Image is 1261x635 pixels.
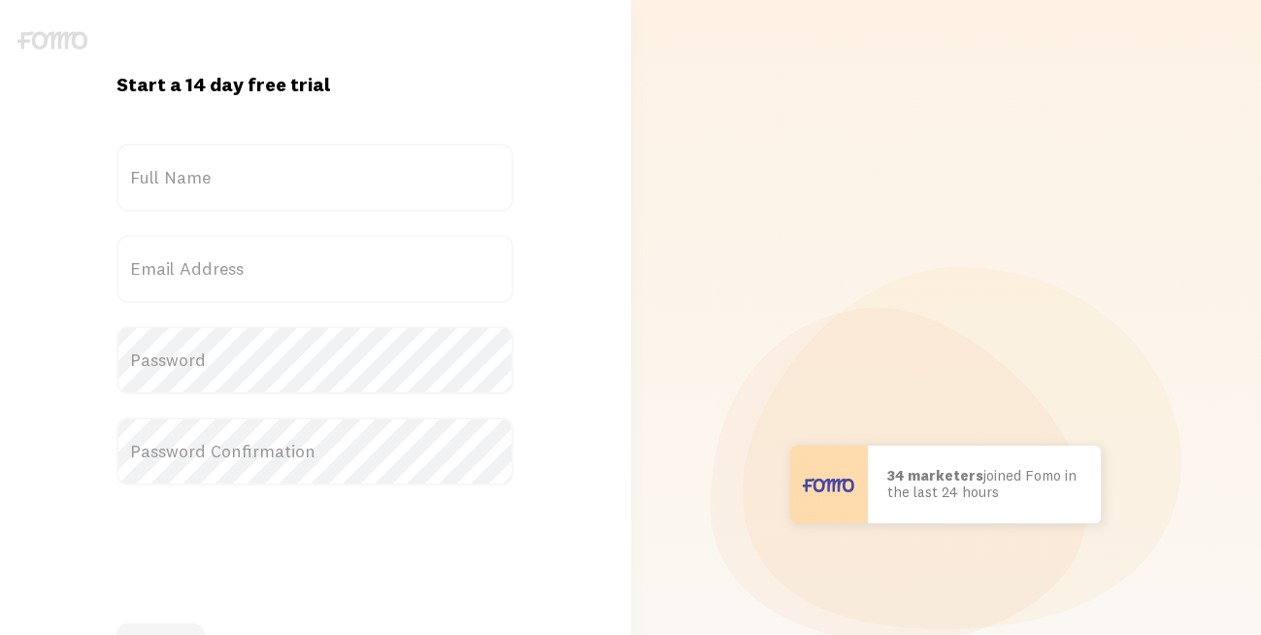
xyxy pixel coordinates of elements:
[116,72,514,97] h1: Start a 14 day free trial
[116,418,514,485] label: Password Confirmation
[116,235,514,303] label: Email Address
[116,509,412,585] iframe: reCAPTCHA
[790,446,868,523] img: User avatar
[116,326,514,394] label: Password
[116,144,514,212] label: Full Name
[17,31,87,50] img: fomo-logo-gray-b99e0e8ada9f9040e2984d0d95b3b12da0074ffd48d1e5cb62ac37fc77b0b268.svg
[887,466,983,485] b: 34 marketers
[887,468,1081,500] p: joined Fomo in the last 24 hours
